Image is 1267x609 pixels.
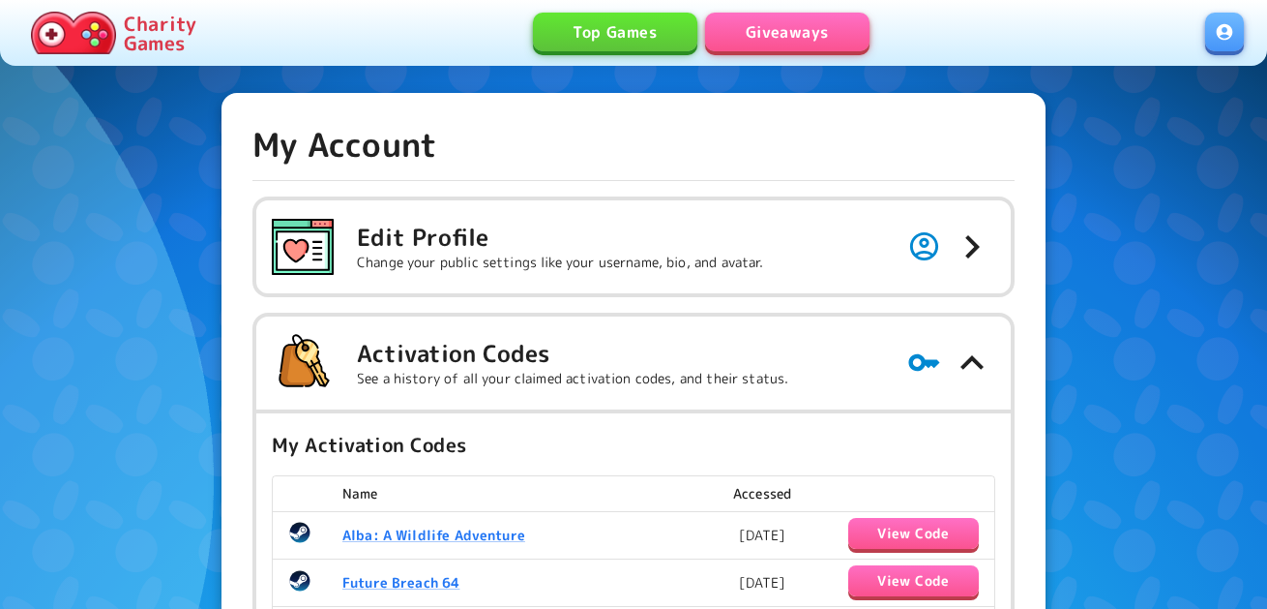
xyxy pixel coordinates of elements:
a: Giveaways [705,13,869,51]
a: Future Breach 64 [342,573,459,592]
a: Alba: A Wildlife Adventure [342,526,525,544]
button: Edit ProfileChange your public settings like your username, bio, and avatar. [256,200,1011,293]
p: Change your public settings like your username, bio, and avatar. [357,253,764,272]
h4: My Account [252,124,438,165]
p: See a history of all your claimed activation codes, and their status. [357,369,788,388]
th: Name [327,476,704,512]
th: Accessed [704,476,820,512]
a: Top Games [533,13,697,51]
td: [DATE] [704,560,820,607]
a: Charity Games [23,8,204,58]
button: View Code [848,565,979,596]
p: Charity Games [124,14,196,52]
td: [DATE] [704,511,820,559]
img: Charity.Games [31,12,116,54]
h5: Edit Profile [357,222,764,253]
button: Activation CodesSee a history of all your claimed activation codes, and their status. [256,317,1011,410]
button: View Code [848,518,979,549]
h5: Activation Codes [357,338,788,369]
h6: My Activation Codes [272,429,995,460]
